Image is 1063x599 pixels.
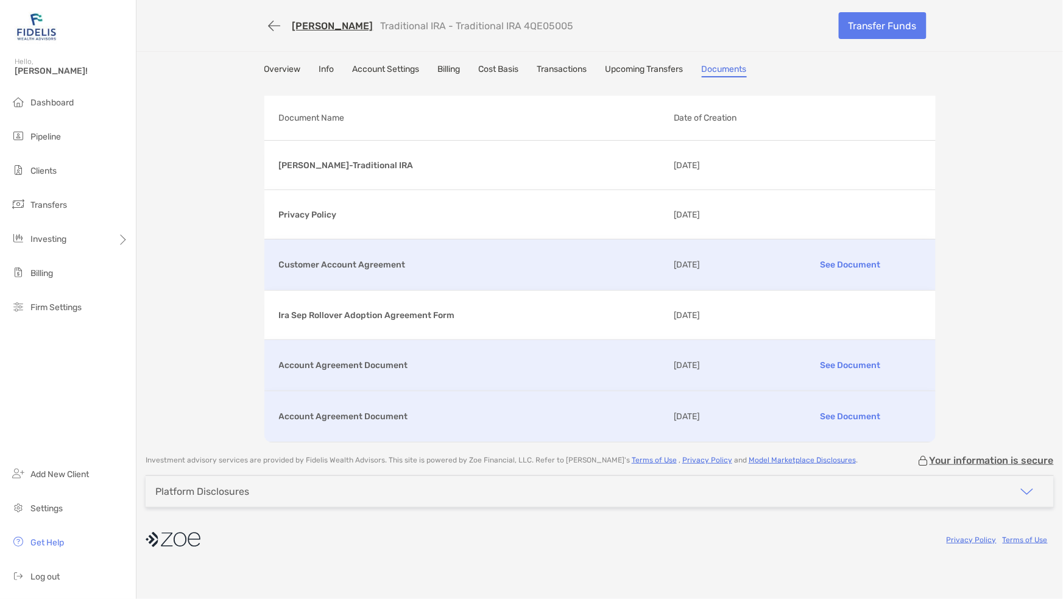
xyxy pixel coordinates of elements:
[537,64,587,77] a: Transactions
[11,163,26,177] img: clients icon
[11,466,26,481] img: add_new_client icon
[30,132,61,142] span: Pipeline
[381,20,574,32] p: Traditional IRA - Traditional IRA 4QE05005
[11,197,26,211] img: transfers icon
[30,537,64,548] span: Get Help
[780,355,921,376] p: See Document
[279,207,664,222] p: Privacy Policy
[30,200,67,210] span: Transfers
[279,308,664,323] p: Ira Sep Rollover Adoption Agreement Form
[11,299,26,314] img: firm-settings icon
[674,207,770,222] p: [DATE]
[292,20,373,32] a: [PERSON_NAME]
[319,64,334,77] a: Info
[264,64,301,77] a: Overview
[30,97,74,108] span: Dashboard
[30,234,66,244] span: Investing
[674,358,770,373] p: [DATE]
[30,572,60,582] span: Log out
[682,456,732,464] a: Privacy Policy
[674,158,770,173] p: [DATE]
[279,110,664,126] p: Document Name
[30,469,89,480] span: Add New Client
[674,409,770,424] p: [DATE]
[30,503,63,514] span: Settings
[1003,536,1048,544] a: Terms of Use
[30,302,82,313] span: Firm Settings
[674,308,770,323] p: [DATE]
[11,265,26,280] img: billing icon
[353,64,420,77] a: Account Settings
[839,12,927,39] a: Transfer Funds
[780,406,921,427] p: See Document
[11,231,26,246] img: investing icon
[15,5,58,49] img: Zoe Logo
[1020,484,1034,499] img: icon arrow
[11,534,26,549] img: get-help icon
[749,456,856,464] a: Model Marketplace Disclosures
[947,536,997,544] a: Privacy Policy
[479,64,519,77] a: Cost Basis
[279,409,664,424] p: Account Agreement Document
[146,526,200,553] img: company logo
[11,500,26,515] img: settings icon
[674,110,931,126] p: Date of Creation
[606,64,683,77] a: Upcoming Transfers
[11,129,26,143] img: pipeline icon
[702,64,747,77] a: Documents
[632,456,677,464] a: Terms of Use
[146,456,858,465] p: Investment advisory services are provided by Fidelis Wealth Advisors . This site is powered by Zo...
[674,257,770,272] p: [DATE]
[279,158,664,173] p: [PERSON_NAME]-Traditional IRA
[279,257,664,272] p: Customer Account Agreement
[11,569,26,583] img: logout icon
[30,268,53,278] span: Billing
[930,455,1054,466] p: Your information is secure
[11,94,26,109] img: dashboard icon
[279,358,664,373] p: Account Agreement Document
[438,64,461,77] a: Billing
[30,166,57,176] span: Clients
[780,254,921,275] p: See Document
[155,486,249,497] div: Platform Disclosures
[15,66,129,76] span: [PERSON_NAME]!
